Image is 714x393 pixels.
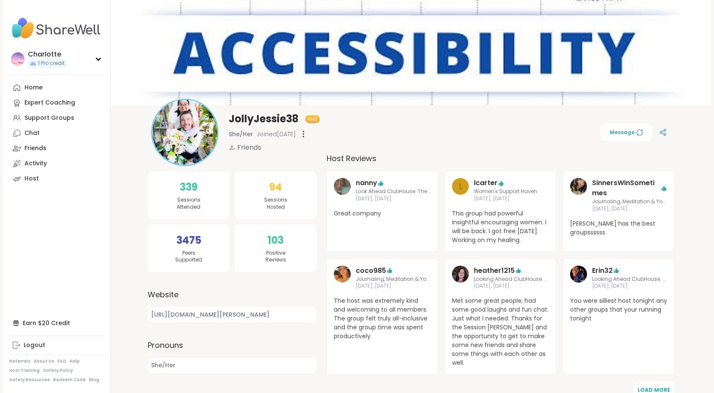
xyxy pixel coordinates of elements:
[269,180,282,195] span: 94
[356,178,377,188] a: nanny
[152,100,217,165] img: JollyJessie38
[176,233,201,248] span: 3475
[24,175,39,183] div: Host
[229,112,298,126] span: JollyJessie38
[177,196,200,211] span: Sessions Attended
[334,296,431,341] span: The host was extremely kind and welcoming to all members. The group felt truly all-inclusive and ...
[9,95,103,110] a: Expert Coaching
[175,250,202,264] span: Peers Supported
[9,338,103,353] a: Logout
[148,358,316,373] span: She/Her
[334,266,351,283] img: coco985
[9,358,30,364] a: Referrals
[57,358,66,364] a: FAQ
[9,368,40,374] a: Host Training
[180,180,197,195] span: 339
[356,195,431,202] span: [DATE], [DATE]
[24,159,47,168] div: Activity
[356,266,386,276] a: coco985
[9,315,103,331] div: Earn $20 Credit
[70,358,80,364] a: Help
[600,124,652,141] button: Message
[9,110,103,126] a: Support Groups
[592,283,667,290] span: [DATE], [DATE]
[474,276,549,283] span: Looking Ahead ClubHouse: The Future Awaits You !
[334,266,351,290] a: coco985
[610,129,643,136] span: Message
[9,13,103,43] img: ShareWell Nav Logo
[459,180,462,193] span: l
[356,283,431,290] span: [DATE], [DATE]
[474,188,537,195] span: Women's Support Haven
[257,130,296,138] span: Joined [DATE]
[24,129,40,137] div: Chat
[334,209,431,218] span: Great company
[24,83,43,92] div: Home
[334,178,351,202] a: nanny
[24,341,45,350] div: Logout
[9,171,103,186] a: Host
[148,339,316,351] label: Pronouns
[9,156,103,171] a: Activity
[237,143,261,153] span: Friends
[452,266,469,290] a: heather1215
[148,307,316,323] a: [URL][DOMAIN_NAME][PERSON_NAME]
[474,283,549,290] span: [DATE], [DATE]
[356,276,431,283] span: Journaling, Meditation & You !
[9,80,103,95] a: Home
[229,130,253,138] span: She/Her
[24,114,74,122] div: Support Groups
[452,209,549,245] span: This group had powerful insightful encouraging women. I will be back. I got free [DATE]. Working ...
[570,178,587,213] a: SinnersWinSometimes
[53,377,86,383] a: Redeem Code
[265,250,286,264] span: Positive Reviews
[592,205,667,213] span: [DATE], [DATE]
[38,60,65,67] span: 1 Pro credit
[452,296,549,367] span: Met some great people, had some good laughs and fun chat. Just what I needed. Thanks for the Sess...
[474,266,515,276] a: heather1215
[452,178,469,202] a: l
[592,276,667,283] span: Looking Ahead ClubHouse: The Future Awaits You !
[570,178,587,195] img: SinnersWinSometimes
[592,266,613,276] a: Erin32
[9,141,103,156] a: Friends
[11,52,24,66] img: CharIotte
[452,266,469,283] img: heather1215
[24,144,46,153] div: Friends
[268,233,284,248] span: 103
[9,377,50,383] a: Safety Resources
[89,377,99,383] a: Blog
[592,178,660,198] a: SinnersWinSometimes
[308,116,317,122] span: Host
[43,368,73,374] a: Safety Policy
[570,266,587,290] a: Erin32
[570,219,667,237] span: [PERSON_NAME] has the best groupssssss
[474,178,498,188] a: lcarter
[334,178,351,195] img: nanny
[24,99,75,107] div: Expert Coaching
[148,289,316,300] label: Website
[9,126,103,141] a: Chat
[570,296,667,323] span: You were silliest host tonight any other groups that your running tonight
[356,188,431,195] span: Look Ahead ClubHouse: The Future Awaits You !
[592,198,667,205] span: Journaling, Meditation & You !
[28,50,66,59] div: CharIotte
[570,266,587,283] img: Erin32
[34,358,54,364] a: About Us
[474,195,537,202] span: [DATE], [DATE]
[264,196,287,211] span: Sessions Hosted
